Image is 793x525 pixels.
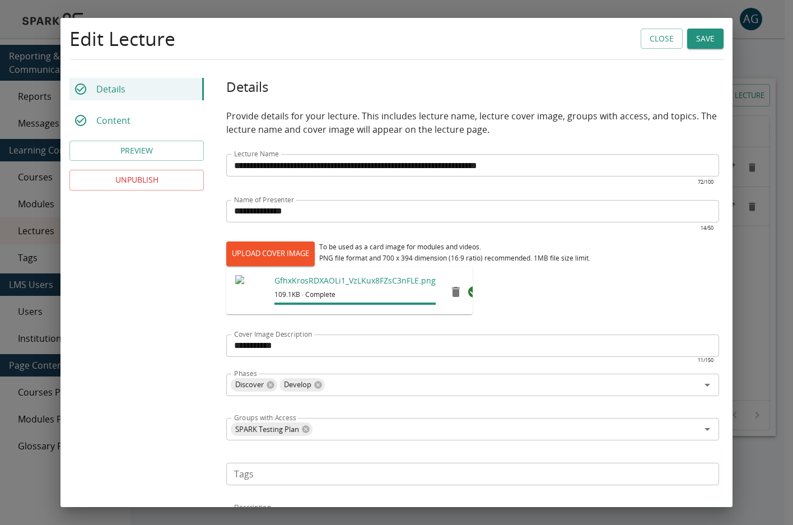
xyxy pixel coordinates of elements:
[234,503,271,512] label: Description
[69,141,204,161] button: Preview
[279,378,325,392] div: Develop
[231,423,304,436] span: SPARK Testing Plan
[234,413,296,422] label: Groups with Access
[445,281,467,303] button: remove
[231,422,312,436] div: SPARK Testing Plan
[235,275,269,309] img: https://sparklms-mediaproductionbucket-ttjvcbkz8ul7.s3.amazonaws.com/mimg/02a651113c134b5d81cb3b1...
[699,377,715,393] button: Open
[226,105,719,141] p: Provide details for your lecture. This includes lecture name, lecture cover image, groups with ac...
[274,303,436,305] span: File upload progress
[226,78,719,96] h5: Details
[231,378,277,392] div: Discover
[69,27,175,50] h4: Edit Lecture
[234,329,312,339] label: Cover Image Description
[274,275,436,286] p: GfhxKrosRDXAOLi1_VzLKux8FZsC3nFLE.png
[226,241,315,266] label: UPLOAD COVER IMAGE
[96,82,125,96] p: Details
[279,378,316,391] span: Develop
[234,195,294,205] label: Name of Presenter
[687,29,724,49] button: Save
[234,369,257,378] label: Phases
[96,114,130,127] p: Content
[699,421,715,437] button: Open
[319,241,590,264] div: To be used as a card image for modules and videos. PNG file format and 700 x 394 dimension (16:9 ...
[234,149,279,159] label: Lecture Name
[231,378,268,391] span: Discover
[69,78,204,132] div: Lecture Builder Tabs
[274,289,436,300] span: 109.1KB · Complete
[69,170,204,191] button: UNPUBLISH
[641,29,683,49] button: Close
